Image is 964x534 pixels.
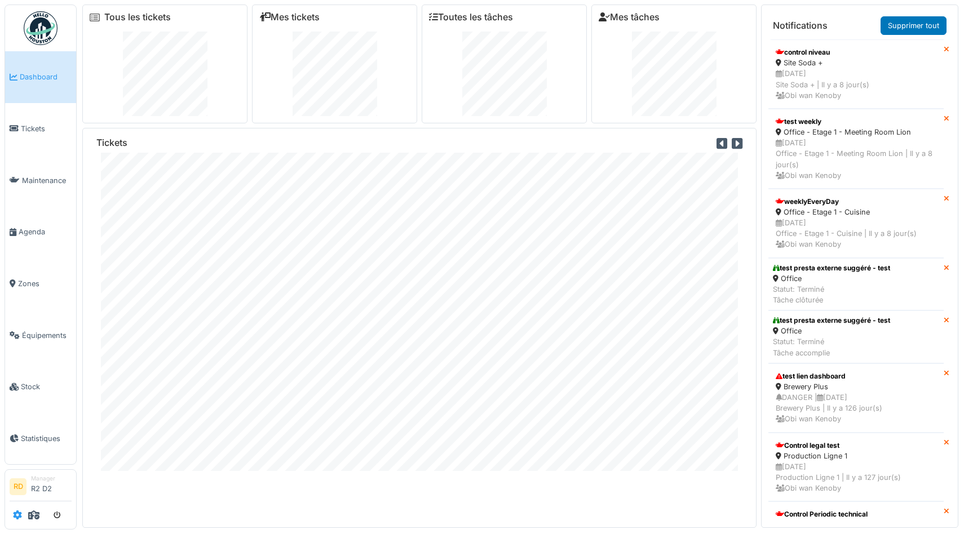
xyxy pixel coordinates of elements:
[776,47,936,57] div: control niveau
[776,68,936,101] div: [DATE] Site Soda + | Il y a 8 jour(s) Obi wan Kenoby
[773,284,890,305] div: Statut: Terminé Tâche clôturée
[768,363,944,433] a: test lien dashboard Brewery Plus DANGER |[DATE]Brewery Plus | Il y a 126 jour(s) Obi wan Kenoby
[776,207,936,217] div: Office - Etage 1 - Cuisine
[776,371,936,381] div: test lien dashboard
[776,519,936,530] div: Site Soda + - Production Line 1
[10,478,26,495] li: RD
[776,440,936,451] div: Control legal test
[776,461,936,494] div: [DATE] Production Ligne 1 | Il y a 127 jour(s) Obi wan Kenoby
[776,137,936,181] div: [DATE] Office - Etage 1 - Meeting Room Lion | Il y a 8 jour(s) Obi wan Kenoby
[776,381,936,392] div: Brewery Plus
[18,278,72,289] span: Zones
[768,189,944,258] a: weeklyEveryDay Office - Etage 1 - Cuisine [DATE]Office - Etage 1 - Cuisine | Il y a 8 jour(s) Obi...
[21,381,72,392] span: Stock
[20,72,72,82] span: Dashboard
[5,309,76,361] a: Équipements
[259,12,320,23] a: Mes tickets
[776,217,936,250] div: [DATE] Office - Etage 1 - Cuisine | Il y a 8 jour(s) Obi wan Kenoby
[768,258,944,311] a: test presta externe suggéré - test Office Statut: TerminéTâche clôturée
[31,474,72,483] div: Manager
[776,57,936,68] div: Site Soda +
[5,206,76,258] a: Agenda
[768,310,944,363] a: test presta externe suggéré - test Office Statut: TerminéTâche accomplie
[776,509,936,519] div: Control Periodic technical
[776,451,936,461] div: Production Ligne 1
[881,16,947,35] a: Supprimer tout
[22,175,72,186] span: Maintenance
[768,39,944,109] a: control niveau Site Soda + [DATE]Site Soda + | Il y a 8 jour(s) Obi wan Kenoby
[5,103,76,155] a: Tickets
[429,12,513,23] a: Toutes les tâches
[22,330,72,341] span: Équipements
[773,336,890,358] div: Statut: Terminé Tâche accomplie
[773,263,890,273] div: test presta externe suggéré - test
[776,127,936,137] div: Office - Etage 1 - Meeting Room Lion
[776,117,936,127] div: test weekly
[5,154,76,206] a: Maintenance
[104,12,171,23] a: Tous les tickets
[768,433,944,502] a: Control legal test Production Ligne 1 [DATE]Production Ligne 1 | Il y a 127 jour(s) Obi wan Kenoby
[24,11,58,45] img: Badge_color-CXgf-gQk.svg
[19,226,72,237] span: Agenda
[773,315,890,326] div: test presta externe suggéré - test
[776,392,936,425] div: DANGER | [DATE] Brewery Plus | Il y a 126 jour(s) Obi wan Kenoby
[21,123,72,134] span: Tickets
[21,433,72,444] span: Statistiques
[5,361,76,413] a: Stock
[5,413,76,465] a: Statistiques
[10,474,72,501] a: RD ManagerR2 D2
[96,137,127,148] h6: Tickets
[599,12,660,23] a: Mes tâches
[5,51,76,103] a: Dashboard
[768,109,944,189] a: test weekly Office - Etage 1 - Meeting Room Lion [DATE]Office - Etage 1 - Meeting Room Lion | Il ...
[773,326,890,336] div: Office
[773,273,890,284] div: Office
[5,258,76,310] a: Zones
[31,474,72,499] li: R2 D2
[776,197,936,207] div: weeklyEveryDay
[773,20,828,31] h6: Notifications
